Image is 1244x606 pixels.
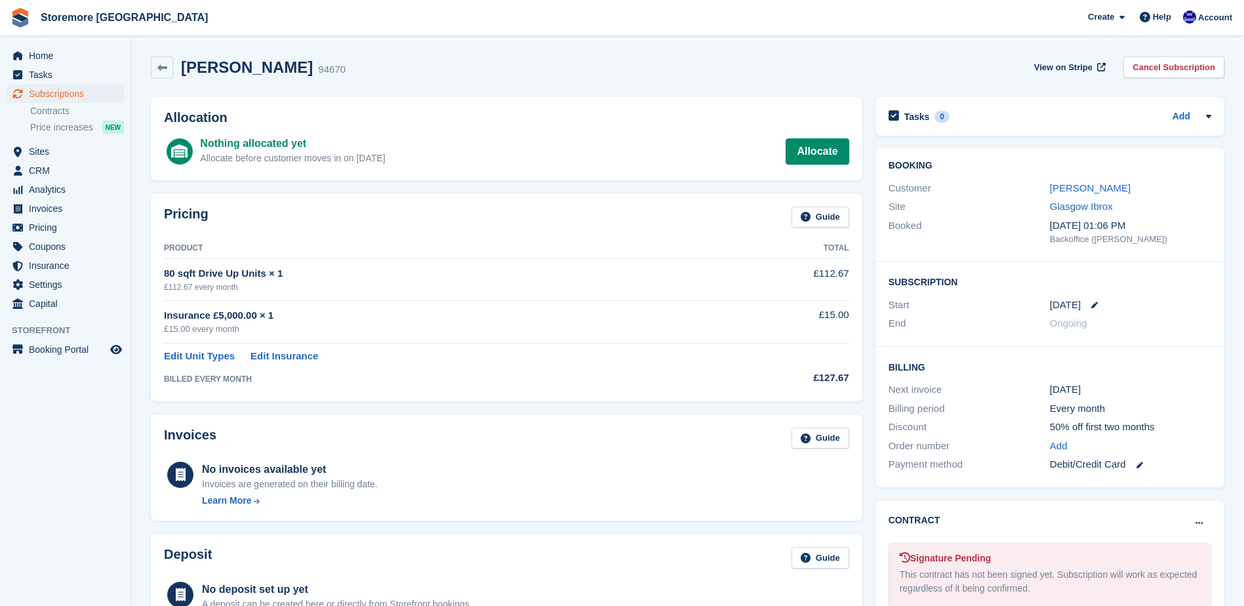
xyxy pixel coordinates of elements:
[29,47,108,65] span: Home
[108,342,124,357] a: Preview store
[29,142,108,161] span: Sites
[721,238,849,259] th: Total
[29,294,108,313] span: Capital
[1034,61,1093,74] span: View on Stripe
[164,207,209,228] h2: Pricing
[889,316,1050,331] div: End
[1088,10,1114,24] span: Create
[1050,233,1211,246] div: Backoffice ([PERSON_NAME])
[7,66,124,84] a: menu
[29,256,108,275] span: Insurance
[164,110,849,125] h2: Allocation
[721,371,849,386] div: £127.67
[164,349,235,364] a: Edit Unit Types
[1183,10,1196,24] img: Angela
[318,62,346,77] div: 94670
[7,294,124,313] a: menu
[29,275,108,294] span: Settings
[7,218,124,237] a: menu
[164,281,721,293] div: £112.67 every month
[1050,457,1211,472] div: Debit/Credit Card
[889,298,1050,313] div: Start
[1050,439,1068,454] a: Add
[1123,56,1224,78] a: Cancel Subscription
[900,568,1200,596] div: This contract has not been signed yet. Subscription will work as expected regardless of it being ...
[889,439,1050,454] div: Order number
[202,477,378,491] div: Invoices are generated on their billing date.
[164,323,721,336] div: £15.00 every month
[904,111,930,123] h2: Tasks
[786,138,849,165] a: Allocate
[7,199,124,218] a: menu
[1029,56,1108,78] a: View on Stripe
[1050,382,1211,397] div: [DATE]
[12,324,130,337] span: Storefront
[10,8,30,28] img: stora-icon-8386f47178a22dfd0bd8f6a31ec36ba5ce8667c1dd55bd0f319d3a0aa187defe.svg
[29,66,108,84] span: Tasks
[889,420,1050,435] div: Discount
[1050,182,1131,193] a: [PERSON_NAME]
[1153,10,1171,24] span: Help
[889,199,1050,214] div: Site
[102,121,124,134] div: NEW
[1050,317,1087,329] span: Ongoing
[29,180,108,199] span: Analytics
[889,218,1050,246] div: Booked
[889,360,1211,373] h2: Billing
[889,457,1050,472] div: Payment method
[30,121,93,134] span: Price increases
[1050,201,1113,212] a: Glasgow Ibrox
[792,428,849,449] a: Guide
[1050,298,1081,313] time: 2025-08-27 23:00:00 UTC
[30,120,124,134] a: Price increases NEW
[889,275,1211,288] h2: Subscription
[181,58,313,76] h2: [PERSON_NAME]
[1050,218,1211,233] div: [DATE] 01:06 PM
[889,401,1050,416] div: Billing period
[29,199,108,218] span: Invoices
[164,428,216,449] h2: Invoices
[889,382,1050,397] div: Next invoice
[200,136,385,151] div: Nothing allocated yet
[202,494,251,508] div: Learn More
[29,237,108,256] span: Coupons
[202,494,378,508] a: Learn More
[721,259,849,300] td: £112.67
[1050,420,1211,435] div: 50% off first two months
[7,340,124,359] a: menu
[164,547,212,569] h2: Deposit
[792,547,849,569] a: Guide
[7,256,124,275] a: menu
[200,151,385,165] div: Allocate before customer moves in on [DATE]
[29,85,108,103] span: Subscriptions
[889,514,940,527] h2: Contract
[721,300,849,343] td: £15.00
[792,207,849,228] a: Guide
[7,275,124,294] a: menu
[7,47,124,65] a: menu
[7,85,124,103] a: menu
[889,161,1211,171] h2: Booking
[1173,110,1190,125] a: Add
[7,142,124,161] a: menu
[35,7,213,28] a: Storemore [GEOGRAPHIC_DATA]
[29,218,108,237] span: Pricing
[164,373,721,385] div: BILLED EVERY MONTH
[7,161,124,180] a: menu
[164,266,721,281] div: 80 sqft Drive Up Units × 1
[900,552,1200,565] div: Signature Pending
[7,237,124,256] a: menu
[202,582,472,597] div: No deposit set up yet
[1050,401,1211,416] div: Every month
[29,161,108,180] span: CRM
[1198,11,1232,24] span: Account
[7,180,124,199] a: menu
[164,238,721,259] th: Product
[934,111,950,123] div: 0
[164,308,721,323] div: Insurance £5,000.00 × 1
[251,349,318,364] a: Edit Insurance
[202,462,378,477] div: No invoices available yet
[889,181,1050,196] div: Customer
[29,340,108,359] span: Booking Portal
[30,105,124,117] a: Contracts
